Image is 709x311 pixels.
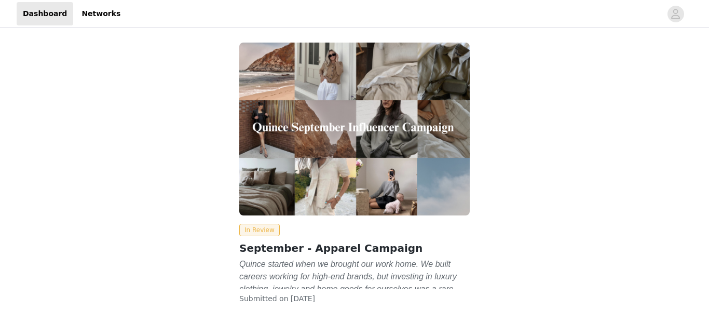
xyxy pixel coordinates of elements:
img: Quince [239,43,470,215]
span: In Review [239,224,280,236]
div: avatar [671,6,680,22]
span: [DATE] [291,294,315,303]
h2: September - Apparel Campaign [239,240,470,256]
a: Networks [75,2,127,25]
a: Dashboard [17,2,73,25]
span: Submitted on [239,294,289,303]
